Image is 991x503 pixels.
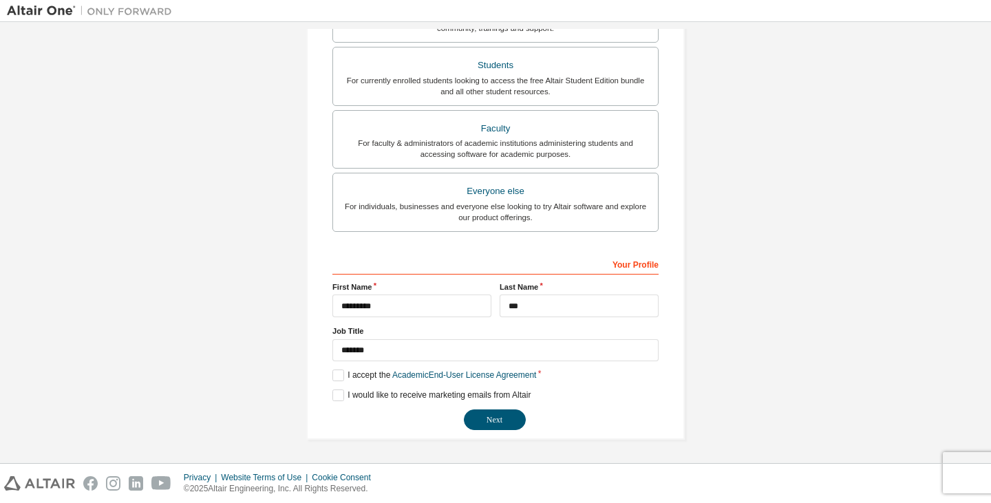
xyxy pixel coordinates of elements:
[83,476,98,491] img: facebook.svg
[7,4,179,18] img: Altair One
[184,472,221,483] div: Privacy
[312,472,379,483] div: Cookie Consent
[341,201,650,223] div: For individuals, businesses and everyone else looking to try Altair software and explore our prod...
[332,389,531,401] label: I would like to receive marketing emails from Altair
[221,472,312,483] div: Website Terms of Use
[4,476,75,491] img: altair_logo.svg
[341,119,650,138] div: Faculty
[500,281,659,292] label: Last Name
[332,253,659,275] div: Your Profile
[332,325,659,336] label: Job Title
[341,56,650,75] div: Students
[341,75,650,97] div: For currently enrolled students looking to access the free Altair Student Edition bundle and all ...
[341,182,650,201] div: Everyone else
[129,476,143,491] img: linkedin.svg
[184,483,379,495] p: © 2025 Altair Engineering, Inc. All Rights Reserved.
[332,281,491,292] label: First Name
[392,370,536,380] a: Academic End-User License Agreement
[332,370,536,381] label: I accept the
[464,409,526,430] button: Next
[106,476,120,491] img: instagram.svg
[151,476,171,491] img: youtube.svg
[341,138,650,160] div: For faculty & administrators of academic institutions administering students and accessing softwa...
